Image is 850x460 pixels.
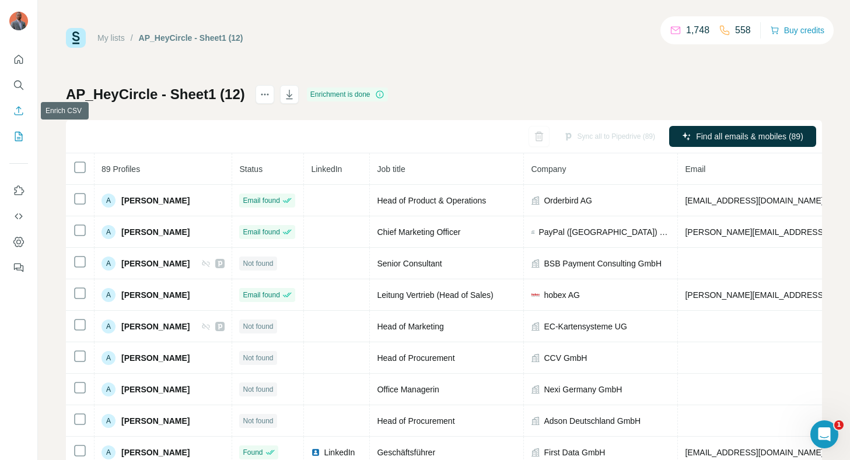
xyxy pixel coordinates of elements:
[544,415,641,427] span: Adson Deutschland GmbH
[377,448,435,457] span: Geschäftsführer
[377,164,405,174] span: Job title
[243,447,263,458] span: Found
[538,226,670,238] span: PayPal ([GEOGRAPHIC_DATA]) S. [PERSON_NAME] et [PERSON_NAME], S.C.A.
[102,414,116,428] div: A
[102,225,116,239] div: A
[770,22,824,38] button: Buy credits
[66,85,245,104] h1: AP_HeyCircle - Sheet1 (12)
[377,196,486,205] span: Head of Product & Operations
[685,164,705,174] span: Email
[256,85,274,104] button: actions
[243,321,273,332] span: Not found
[102,319,116,333] div: A
[9,231,28,252] button: Dashboard
[102,445,116,459] div: A
[243,290,279,300] span: Email found
[121,447,190,458] span: [PERSON_NAME]
[531,164,566,174] span: Company
[243,195,279,206] span: Email found
[9,75,28,96] button: Search
[243,227,279,237] span: Email found
[102,288,116,302] div: A
[121,226,190,238] span: [PERSON_NAME]
[810,420,838,448] iframe: Intercom live chat
[735,23,751,37] p: 558
[121,384,190,395] span: [PERSON_NAME]
[102,351,116,365] div: A
[9,206,28,227] button: Use Surfe API
[544,352,587,364] span: CCV GmbH
[685,196,823,205] span: [EMAIL_ADDRESS][DOMAIN_NAME]
[544,258,662,269] span: BSB Payment Consulting GmbH
[311,448,320,457] img: LinkedIn logo
[9,180,28,201] button: Use Surfe on LinkedIn
[377,290,493,300] span: Leitung Vertrieb (Head of Sales)
[243,258,273,269] span: Not found
[9,12,28,30] img: Avatar
[243,384,273,395] span: Not found
[9,49,28,70] button: Quick start
[102,164,140,174] span: 89 Profiles
[544,321,627,332] span: EC-Kartensysteme UG
[311,164,342,174] span: LinkedIn
[121,289,190,301] span: [PERSON_NAME]
[324,447,355,458] span: LinkedIn
[686,23,709,37] p: 1,748
[243,353,273,363] span: Not found
[544,195,592,206] span: Orderbird AG
[102,257,116,271] div: A
[307,87,388,101] div: Enrichment is done
[834,420,844,430] span: 1
[9,126,28,147] button: My lists
[377,322,443,331] span: Head of Marketing
[377,227,460,237] span: Chief Marketing Officer
[102,194,116,208] div: A
[239,164,263,174] span: Status
[102,382,116,396] div: A
[121,258,190,269] span: [PERSON_NAME]
[121,321,190,332] span: [PERSON_NAME]
[544,289,580,301] span: hobex AG
[66,28,86,48] img: Surfe Logo
[377,416,454,426] span: Head of Procurement
[685,448,823,457] span: [EMAIL_ADDRESS][DOMAIN_NAME]
[377,259,442,268] span: Senior Consultant
[121,415,190,427] span: [PERSON_NAME]
[544,384,622,395] span: Nexi Germany GmbH
[9,100,28,121] button: Enrich CSV
[121,352,190,364] span: [PERSON_NAME]
[544,447,605,458] span: First Data GmbH
[243,416,273,426] span: Not found
[669,126,816,147] button: Find all emails & mobiles (89)
[377,385,439,394] span: Office Managerin
[131,32,133,44] li: /
[696,131,803,142] span: Find all emails & mobiles (89)
[121,195,190,206] span: [PERSON_NAME]
[531,290,540,300] img: company-logo
[97,33,125,43] a: My lists
[377,353,454,363] span: Head of Procurement
[139,32,243,44] div: AP_HeyCircle - Sheet1 (12)
[9,257,28,278] button: Feedback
